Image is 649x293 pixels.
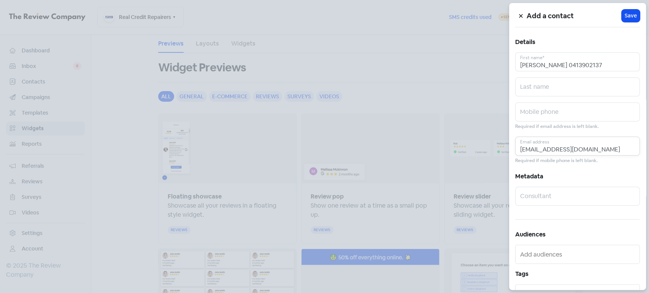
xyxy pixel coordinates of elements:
[520,248,636,260] input: Add audiences
[515,36,640,48] h5: Details
[527,10,622,22] h5: Add a contact
[515,52,640,71] input: First name
[515,77,640,96] input: Last name
[515,137,640,156] input: Email address
[515,229,640,240] h5: Audiences
[515,102,640,121] input: Mobile phone
[515,123,599,130] small: Required if email address is left blank.
[515,187,640,206] input: Consultant
[622,9,640,22] button: Save
[515,157,598,164] small: Required if mobile phone is left blank.
[515,268,640,280] h5: Tags
[625,12,637,20] span: Save
[515,171,640,182] h5: Metadata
